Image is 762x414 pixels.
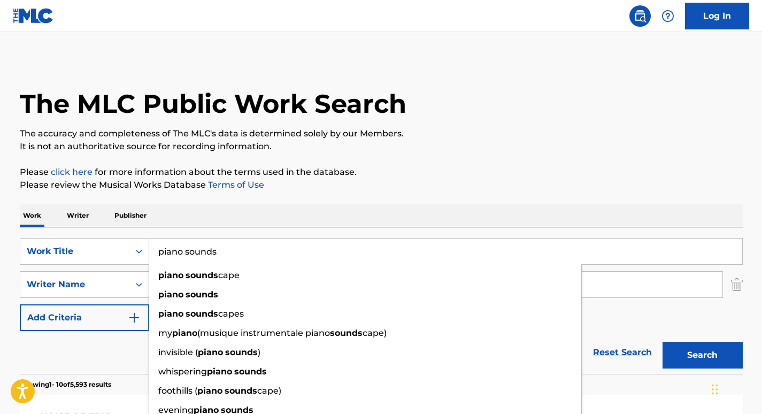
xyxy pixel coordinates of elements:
span: cape) [363,328,387,338]
h1: The MLC Public Work Search [20,88,406,120]
strong: sounds [186,270,218,280]
span: cape) [257,386,281,396]
a: click here [51,167,93,177]
img: MLC Logo [13,8,54,24]
strong: piano [158,289,183,300]
img: Delete Criterion [731,271,743,298]
p: The accuracy and completeness of The MLC's data is determined solely by our Members. [20,127,743,140]
span: (musique instrumentale piano [197,328,330,338]
strong: sounds [330,328,363,338]
p: Showing 1 - 10 of 5,593 results [20,380,111,389]
img: search [634,10,646,22]
span: cape [218,270,240,280]
strong: sounds [234,366,267,377]
form: Search Form [20,238,743,374]
strong: piano [158,270,183,280]
a: Log In [685,3,749,29]
strong: sounds [225,386,257,396]
button: Search [663,342,743,369]
img: help [661,10,674,22]
p: Writer [64,204,92,227]
strong: sounds [186,289,218,300]
a: Reset Search [588,341,657,364]
p: Publisher [111,204,150,227]
span: capes [218,309,244,319]
p: It is not an authoritative source for recording information. [20,140,743,153]
div: Writer Name [27,278,123,291]
span: my [158,328,172,338]
strong: piano [207,366,232,377]
p: Please review the Musical Works Database [20,179,743,191]
strong: sounds [225,347,258,357]
iframe: Chat Widget [709,363,762,414]
a: Public Search [629,5,651,27]
span: whispering [158,366,207,377]
span: ) [258,347,260,357]
p: Please for more information about the terms used in the database. [20,166,743,179]
a: Terms of Use [206,180,264,190]
p: Work [20,204,44,227]
strong: sounds [186,309,218,319]
strong: piano [197,386,222,396]
div: Drag [712,373,718,405]
div: Work Title [27,245,123,258]
div: Help [657,5,679,27]
button: Add Criteria [20,304,149,331]
strong: piano [172,328,197,338]
strong: piano [198,347,223,357]
img: 9d2ae6d4665cec9f34b9.svg [128,311,141,324]
span: invisible ( [158,347,198,357]
strong: piano [158,309,183,319]
span: foothills ( [158,386,197,396]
